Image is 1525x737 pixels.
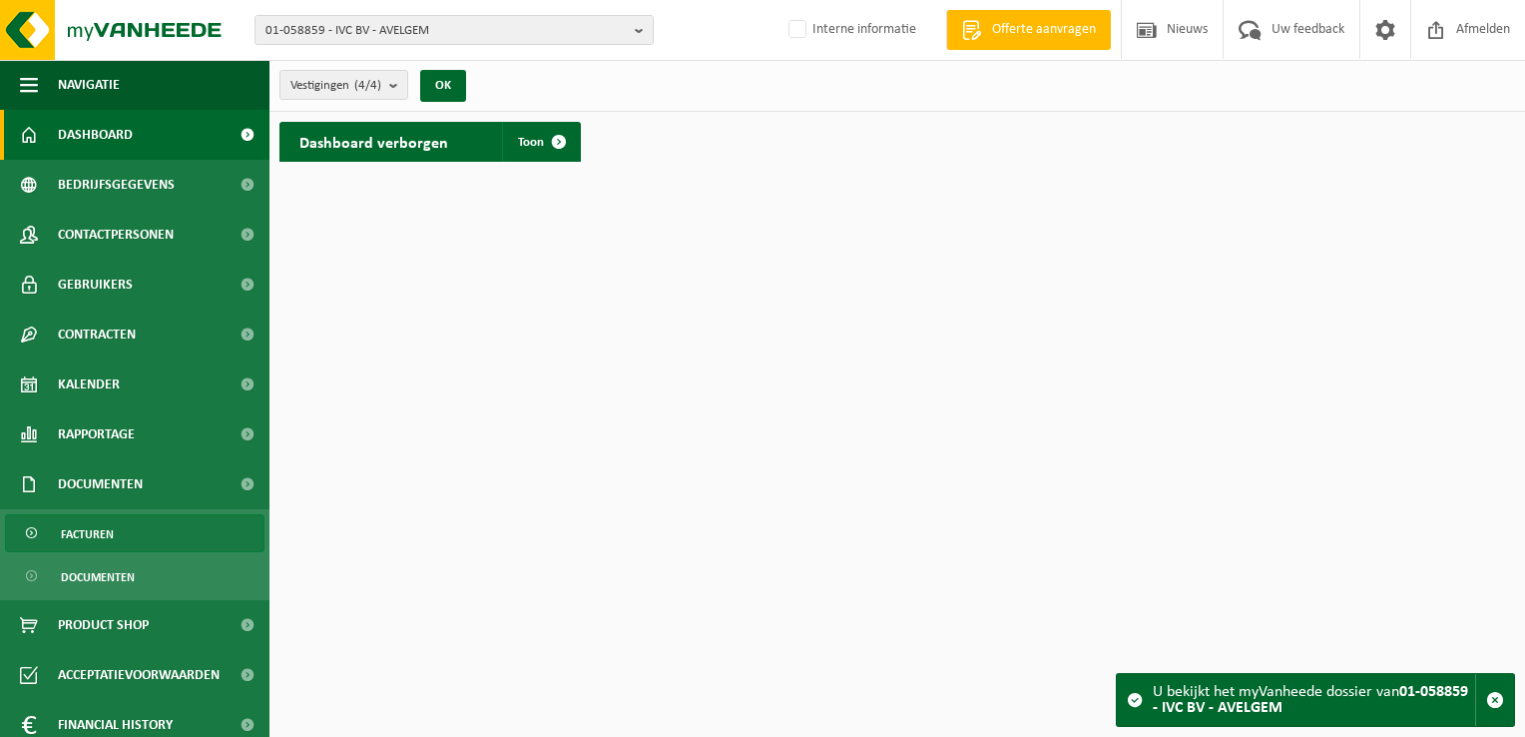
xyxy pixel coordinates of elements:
span: Contracten [58,310,136,360]
span: Vestigingen [290,71,381,101]
a: Toon [502,122,579,162]
span: 01-058859 - IVC BV - AVELGEM [265,16,627,46]
span: Offerte aanvragen [987,20,1101,40]
h2: Dashboard verborgen [279,122,468,161]
span: Kalender [58,360,120,409]
span: Rapportage [58,409,135,459]
button: 01-058859 - IVC BV - AVELGEM [254,15,654,45]
span: Facturen [61,515,114,553]
span: Documenten [61,558,135,596]
span: Navigatie [58,60,120,110]
span: Product Shop [58,600,149,650]
a: Facturen [5,514,264,552]
span: Acceptatievoorwaarden [58,650,220,700]
span: Documenten [58,459,143,509]
button: OK [420,70,466,102]
div: U bekijkt het myVanheede dossier van [1153,674,1475,726]
span: Gebruikers [58,260,133,310]
span: Bedrijfsgegevens [58,160,175,210]
span: Dashboard [58,110,133,160]
count: (4/4) [354,79,381,92]
a: Offerte aanvragen [946,10,1111,50]
button: Vestigingen(4/4) [279,70,408,100]
a: Documenten [5,557,264,595]
span: Toon [518,136,544,149]
strong: 01-058859 - IVC BV - AVELGEM [1153,684,1468,716]
span: Contactpersonen [58,210,174,260]
label: Interne informatie [784,15,916,45]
